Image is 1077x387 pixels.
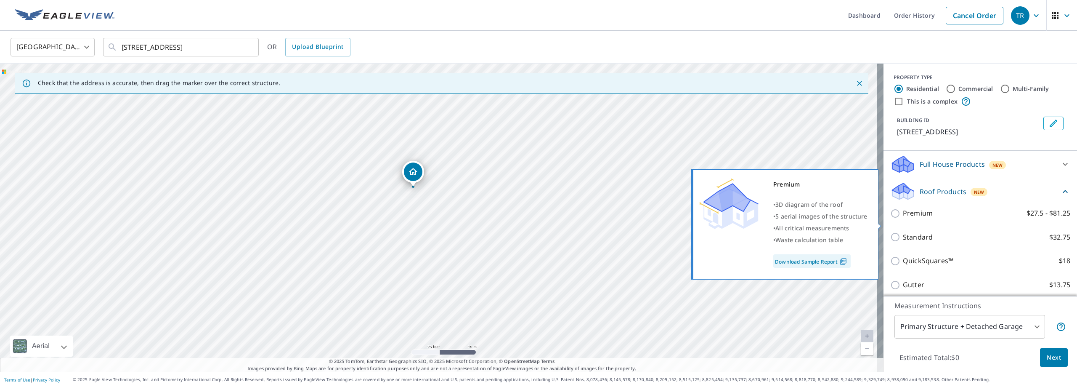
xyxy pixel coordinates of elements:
p: Standard [903,232,933,243]
img: Pdf Icon [838,258,849,265]
span: Waste calculation table [775,236,843,244]
span: 3D diagram of the roof [775,200,843,208]
div: Primary Structure + Detached Garage [894,315,1045,339]
a: Terms [541,358,555,364]
div: • [773,211,867,222]
input: Search by address or latitude-longitude [122,35,241,59]
label: Multi-Family [1013,85,1049,93]
div: • [773,222,867,234]
p: $18 [1059,256,1070,266]
a: Cancel Order [946,7,1003,24]
div: [GEOGRAPHIC_DATA] [11,35,95,59]
a: Upload Blueprint [285,38,350,56]
a: Privacy Policy [33,377,60,383]
p: © 2025 Eagle View Technologies, Inc. and Pictometry International Corp. All Rights Reserved. Repo... [73,376,1073,383]
span: © 2025 TomTom, Earthstar Geographics SIO, © 2025 Microsoft Corporation, © [329,358,555,365]
img: EV Logo [15,9,114,22]
div: • [773,234,867,246]
span: Upload Blueprint [292,42,343,52]
p: Premium [903,208,933,219]
label: Commercial [958,85,993,93]
p: Full House Products [920,159,985,169]
img: Premium [700,179,759,229]
label: Residential [906,85,939,93]
p: | [4,377,60,382]
button: Close [854,78,865,89]
div: Full House ProductsNew [890,154,1070,174]
span: Next [1047,352,1061,363]
p: Measurement Instructions [894,301,1066,311]
p: [STREET_ADDRESS] [897,127,1040,137]
div: Dropped pin, building 1, Residential property, 16112 Denver Pacific Dr Monument, CO 80132 [402,161,424,187]
p: $27.5 - $81.25 [1027,208,1070,219]
span: Your report will include the primary structure and a detached garage if one exists. [1056,322,1066,332]
a: Current Level 20, Zoom Out [861,342,873,355]
span: 5 aerial images of the structure [775,212,867,220]
div: Premium [773,179,867,190]
p: QuickSquares™ [903,256,953,266]
p: Estimated Total: $0 [893,348,966,367]
p: Check that the address is accurate, then drag the marker over the correct structure. [38,79,280,87]
p: Roof Products [920,187,966,197]
div: Aerial [10,336,73,357]
div: TR [1011,6,1029,25]
div: PROPERTY TYPE [894,74,1067,81]
button: Edit building 1 [1043,117,1064,130]
label: This is a complex [907,97,958,106]
span: New [992,162,1003,168]
p: BUILDING ID [897,117,929,124]
p: $13.75 [1049,280,1070,290]
p: Gutter [903,280,924,290]
a: OpenStreetMap [504,358,539,364]
span: New [974,189,984,195]
p: $32.75 [1049,232,1070,243]
a: Terms of Use [4,377,30,383]
div: Roof ProductsNew [890,181,1070,201]
a: Current Level 20, Zoom In Disabled [861,330,873,342]
button: Next [1040,348,1068,367]
div: • [773,199,867,211]
span: All critical measurements [775,224,849,232]
div: OR [267,38,350,56]
a: Download Sample Report [773,254,851,268]
div: Aerial [29,336,52,357]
